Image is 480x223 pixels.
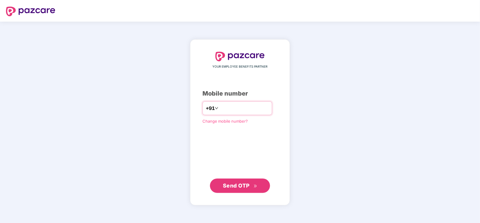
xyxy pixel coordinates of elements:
[215,52,265,61] img: logo
[223,182,250,189] span: Send OTP
[6,7,55,16] img: logo
[215,106,218,110] span: down
[202,89,278,98] div: Mobile number
[202,119,248,124] a: Change mobile number?
[206,105,215,112] span: +91
[210,179,270,193] button: Send OTPdouble-right
[254,184,257,188] span: double-right
[213,64,268,69] span: YOUR EMPLOYEE BENEFITS PARTNER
